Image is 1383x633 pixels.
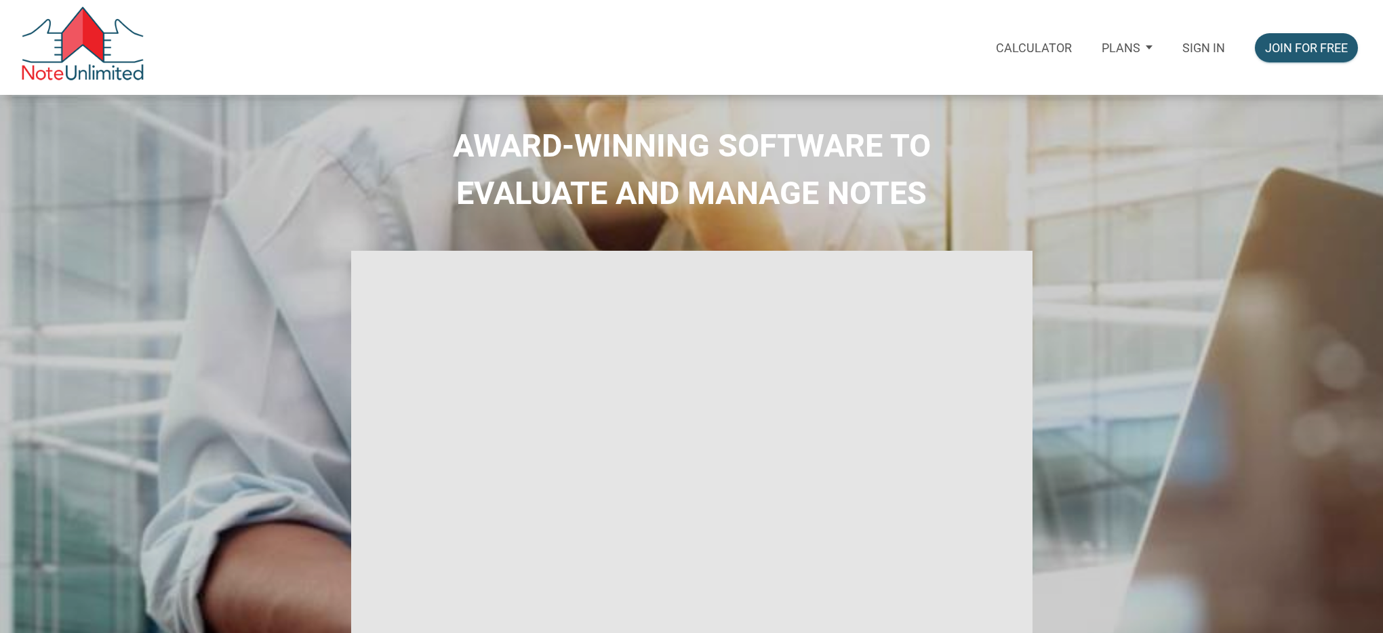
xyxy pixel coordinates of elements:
h2: AWARD-WINNING SOFTWARE TO EVALUATE AND MANAGE NOTES [10,122,1373,217]
a: Calculator [981,23,1087,73]
a: Plans [1087,23,1167,73]
div: Join for free [1265,39,1348,57]
p: Plans [1102,41,1140,55]
a: Sign in [1167,23,1240,73]
p: Sign in [1182,41,1225,55]
p: Calculator [996,41,1072,55]
button: Plans [1087,23,1167,72]
button: Join for free [1255,33,1358,62]
a: Join for free [1240,23,1373,73]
